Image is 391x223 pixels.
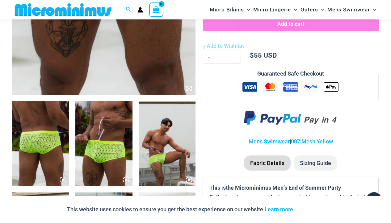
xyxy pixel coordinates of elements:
[318,2,324,18] span: Menu Toggle
[252,2,299,18] a: Micro LingerieMenu ToggleMenu Toggle
[301,138,315,145] a: Mesh
[294,155,337,171] li: Sizing Guide
[291,138,300,145] a: 007
[203,16,379,31] button: Add to cart
[139,101,195,186] img: Bells Highlight Yellow 007 Trunk
[207,1,379,19] nav: Site Navigation
[75,101,132,186] img: Bells Highlight Yellow 007 Trunk
[301,2,318,18] span: Outers
[209,184,341,200] b: the Microminimus Men’s End of Summer Party Collection,
[244,155,291,171] li: Fabric Details
[299,2,326,18] a: OutersMenu ToggleMenu Toggle
[149,2,163,17] a: View Shopping Cart, empty
[253,2,291,18] span: Micro Lingerie
[210,2,244,18] span: Micro Bikinis
[291,2,297,18] span: Menu Toggle
[137,7,143,13] a: Account icon link
[255,69,326,78] legend: Guaranteed Safe Checkout
[326,2,378,18] a: Mens SwimwearMenu ToggleMenu Toggle
[244,2,250,18] span: Menu Toggle
[215,51,229,64] input: Product quantity
[249,138,290,145] a: Mens Swimwear
[203,41,244,51] a: Add to Wishlist
[203,137,379,146] p: | | |
[203,51,215,64] a: -
[370,2,376,18] span: Menu Toggle
[12,101,69,186] img: Bells Highlight Yellow 007 Trunk
[327,2,370,18] span: Mens Swimwear
[12,3,114,17] img: MM SHOP LOGO FLAT
[317,138,333,145] a: Yellow
[207,43,244,49] span: Add to Wishlist
[265,206,293,213] a: Learn more
[250,51,254,60] span: $
[250,51,277,60] bdi: 55 USD
[298,202,324,217] button: Accept
[67,205,293,214] p: This website uses cookies to ensure you get the best experience on our website.
[126,6,131,14] a: Search icon link
[208,2,252,18] a: Micro BikinisMenu ToggleMenu Toggle
[229,51,241,64] a: +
